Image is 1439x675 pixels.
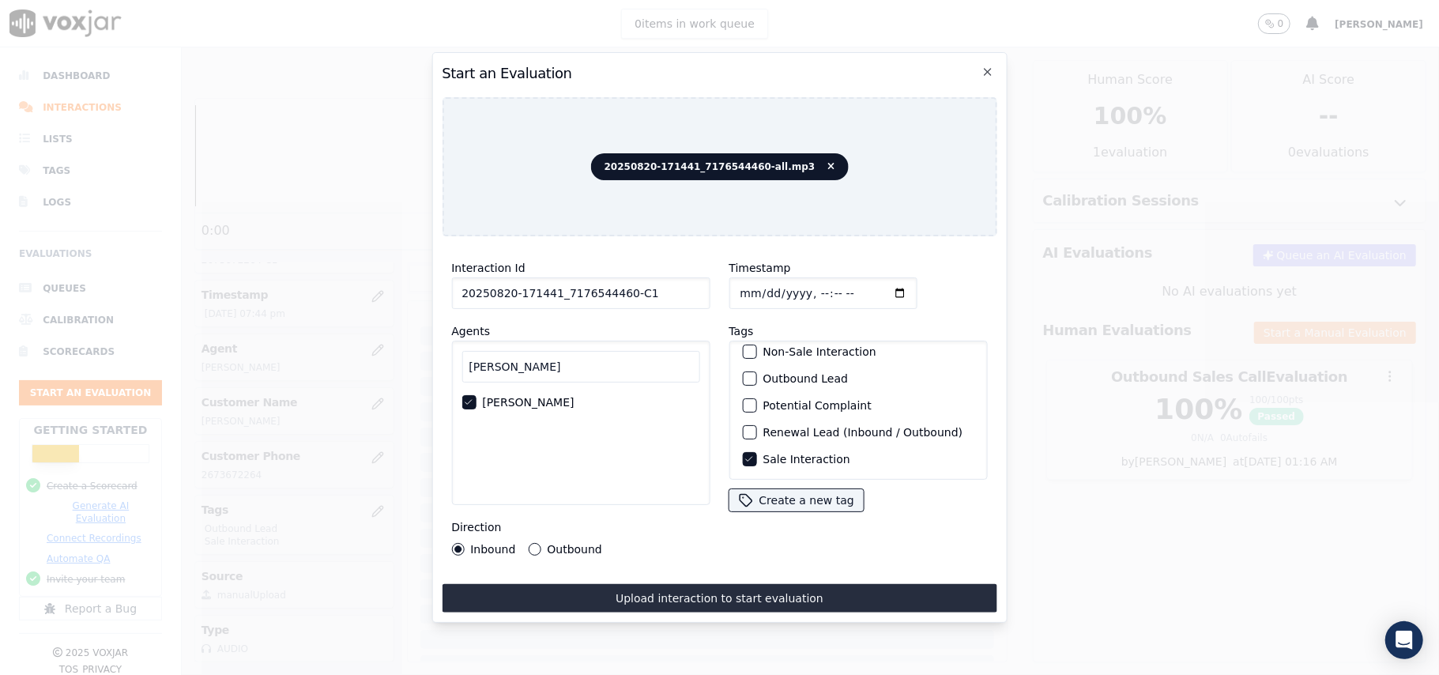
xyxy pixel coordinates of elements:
[547,544,601,555] label: Outbound
[763,454,849,465] label: Sale Interaction
[763,373,848,384] label: Outbound Lead
[1385,621,1423,659] div: Open Intercom Messenger
[451,277,710,309] input: reference id, file name, etc
[591,153,849,180] span: 20250820-171441_7176544460-all.mp3
[451,262,525,274] label: Interaction Id
[729,489,863,511] button: Create a new tag
[482,397,574,408] label: [PERSON_NAME]
[763,400,871,411] label: Potential Complaint
[461,351,699,383] input: Search Agents...
[470,544,515,555] label: Inbound
[451,521,501,534] label: Direction
[451,325,490,337] label: Agents
[729,325,753,337] label: Tags
[442,62,996,85] h2: Start an Evaluation
[729,262,790,274] label: Timestamp
[763,427,962,438] label: Renewal Lead (Inbound / Outbound)
[763,346,876,357] label: Non-Sale Interaction
[442,584,996,613] button: Upload interaction to start evaluation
